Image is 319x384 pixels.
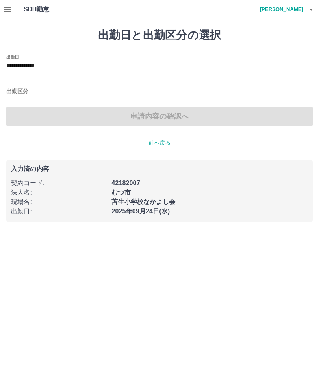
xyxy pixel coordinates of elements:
b: 苫生小学校なかよし会 [111,198,175,205]
p: 法人名 : [11,188,107,197]
b: 2025年09月24日(水) [111,208,170,215]
p: 現場名 : [11,197,107,207]
p: 前へ戻る [6,139,313,147]
p: 出勤日 : [11,207,107,216]
b: 42182007 [111,180,140,186]
h1: 出勤日と出勤区分の選択 [6,29,313,42]
b: むつ市 [111,189,130,196]
p: 契約コード : [11,178,107,188]
p: 入力済の内容 [11,166,308,172]
label: 出勤日 [6,54,19,60]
